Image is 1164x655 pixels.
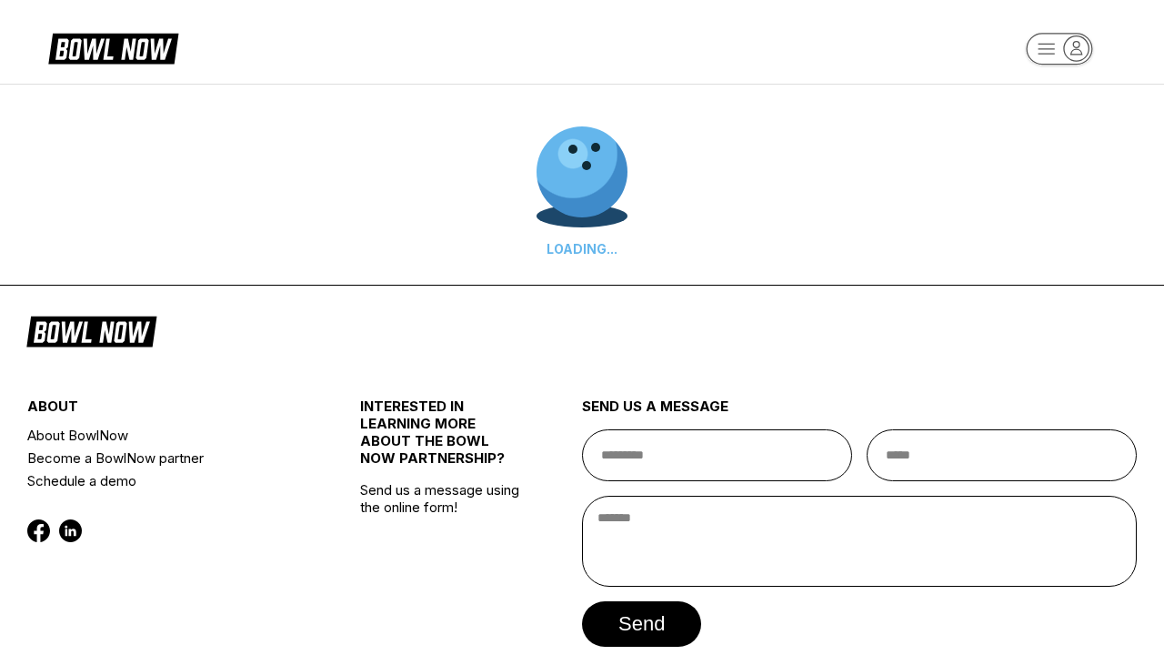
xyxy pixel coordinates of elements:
[537,241,627,257] div: LOADING...
[582,601,701,647] button: send
[27,424,305,447] a: About BowlNow
[27,447,305,469] a: Become a BowlNow partner
[360,398,527,481] div: INTERESTED IN LEARNING MORE ABOUT THE BOWL NOW PARTNERSHIP?
[27,398,305,424] div: about
[27,469,305,492] a: Schedule a demo
[582,398,1137,429] div: send us a message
